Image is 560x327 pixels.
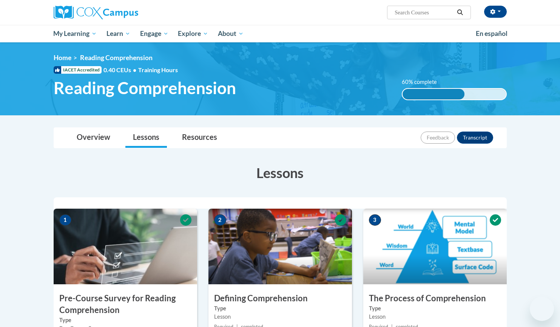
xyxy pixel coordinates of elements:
span: About [218,29,244,38]
div: Lesson [369,313,501,321]
img: Course Image [54,209,197,284]
a: Cox Campus [54,6,197,19]
h3: Defining Comprehension [208,293,352,304]
span: Training Hours [138,66,178,73]
span: • [133,66,136,73]
a: Overview [69,128,118,148]
img: Course Image [208,209,352,284]
span: IACET Accredited [54,66,102,74]
div: Lesson [214,313,346,321]
img: Course Image [363,209,507,284]
a: Resources [174,128,225,148]
label: 60% complete [402,78,445,86]
a: About [213,25,248,42]
span: Explore [178,29,208,38]
button: Search [454,8,466,17]
span: Engage [140,29,168,38]
a: Learn [102,25,135,42]
a: My Learning [49,25,102,42]
button: Transcript [457,132,493,144]
h3: Pre-Course Survey for Reading Comprehension [54,293,197,316]
span: Reading Comprehension [54,78,236,98]
span: Reading Comprehension [80,54,153,62]
img: Cox Campus [54,6,138,19]
a: Lessons [125,128,167,148]
label: Type [369,304,501,313]
iframe: Button to launch messaging window [530,297,554,321]
button: Account Settings [484,6,507,18]
span: 1 [59,214,71,226]
h3: Lessons [54,163,507,182]
label: Type [59,316,191,324]
a: Explore [173,25,213,42]
a: Engage [135,25,173,42]
a: Home [54,54,71,62]
span: 3 [369,214,381,226]
button: Feedback [421,132,455,144]
span: My Learning [53,29,97,38]
div: 60% complete [403,89,464,99]
label: Type [214,304,346,313]
span: En español [476,29,508,37]
div: Main menu [42,25,518,42]
span: 0.40 CEUs [103,66,138,74]
input: Search Courses [394,8,454,17]
span: 2 [214,214,226,226]
span: Learn [106,29,130,38]
a: En español [471,26,512,42]
h3: The Process of Comprehension [363,293,507,304]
